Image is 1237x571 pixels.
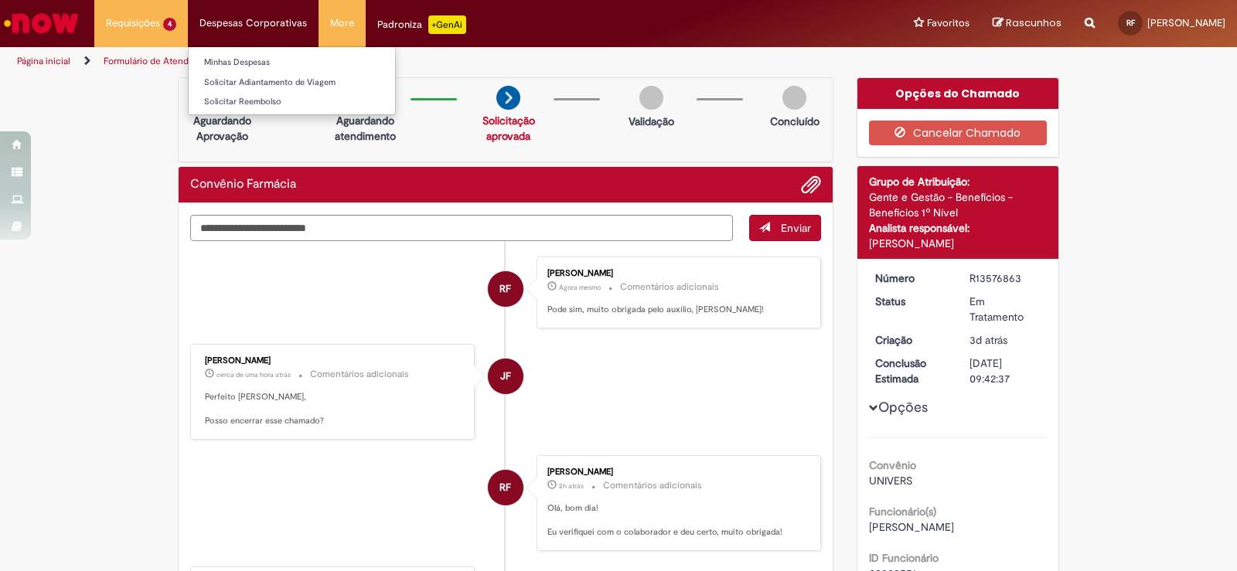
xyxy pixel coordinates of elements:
a: Solicitar Adiantamento de Viagem [189,74,395,91]
span: 3d atrás [969,333,1007,347]
img: arrow-next.png [496,86,520,110]
span: RF [1126,18,1135,28]
span: [PERSON_NAME] [869,520,954,534]
small: Comentários adicionais [603,479,702,492]
div: Analista responsável: [869,220,1048,236]
div: [PERSON_NAME] [547,467,805,477]
span: RF [499,270,511,308]
div: Grupo de Atribuição: [869,174,1048,189]
div: [DATE] 09:42:37 [969,355,1041,386]
div: Gente e Gestão - Benefícios - Benefícios 1º Nível [869,189,1048,220]
span: UNIVERS [869,474,912,488]
button: Adicionar anexos [801,175,821,195]
p: Concluído [770,114,820,129]
div: [PERSON_NAME] [547,269,805,278]
time: 01/10/2025 12:56:20 [216,370,291,379]
a: Formulário de Atendimento [104,55,218,67]
dt: Número [864,270,959,286]
span: Favoritos [927,15,969,31]
a: Solicitação aprovada [482,114,535,143]
textarea: Digite sua mensagem aqui... [190,215,733,241]
span: [PERSON_NAME] [1147,16,1225,29]
p: Perfeito [PERSON_NAME], Posso encerrar esse chamado? [205,391,462,427]
span: Agora mesmo [559,283,601,292]
p: Pode sim, muito obrigada pelo auxílio, [PERSON_NAME]! [547,304,805,316]
button: Cancelar Chamado [869,121,1048,145]
div: Em Tratamento [969,294,1041,325]
time: 01/10/2025 12:24:07 [559,481,584,491]
span: Requisições [106,15,160,31]
div: Opções do Chamado [857,78,1059,109]
b: ID Funcionário [869,551,939,565]
p: Olá, bom dia! Eu verifiquei com o colaborador e deu certo, muito obrigada! [547,502,805,539]
img: img-circle-grey.png [639,86,663,110]
dt: Criação [864,332,959,348]
p: Validação [629,114,674,129]
span: Despesas Corporativas [199,15,307,31]
div: Rafaela Franco [488,271,523,307]
dt: Conclusão Estimada [864,355,959,386]
span: JF [500,358,511,395]
p: +GenAi [428,15,466,34]
span: Enviar [781,221,811,235]
a: Página inicial [17,55,70,67]
b: Convênio [869,458,916,472]
img: ServiceNow [2,8,81,39]
a: Minhas Despesas [189,54,395,71]
small: Comentários adicionais [620,280,719,294]
span: cerca de uma hora atrás [216,370,291,379]
div: Padroniza [377,15,466,34]
span: 2h atrás [559,481,584,491]
div: Rafaela Franco [488,470,523,505]
div: R13576863 [969,270,1041,286]
img: img-circle-grey.png [782,86,806,110]
div: [PERSON_NAME] [205,356,462,365]
a: Rascunhos [993,16,1062,31]
a: Solicitar Reembolso [189,93,395,110]
ul: Despesas Corporativas [188,46,396,115]
span: More [330,15,354,31]
p: Aguardando Aprovação [185,113,260,144]
small: Comentários adicionais [310,368,409,381]
time: 29/09/2025 13:31:58 [969,333,1007,347]
button: Enviar [749,215,821,241]
span: RF [499,469,511,506]
dt: Status [864,294,959,309]
span: Rascunhos [1006,15,1062,30]
div: 29/09/2025 13:31:58 [969,332,1041,348]
time: 01/10/2025 13:57:02 [559,283,601,292]
span: 4 [163,18,176,31]
div: Jeter Filho [488,359,523,394]
h2: Convênio Farmácia Histórico de tíquete [190,178,296,192]
p: Aguardando atendimento [328,113,403,144]
div: [PERSON_NAME] [869,236,1048,251]
ul: Trilhas de página [12,47,813,76]
b: Funcionário(s) [869,505,936,518]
